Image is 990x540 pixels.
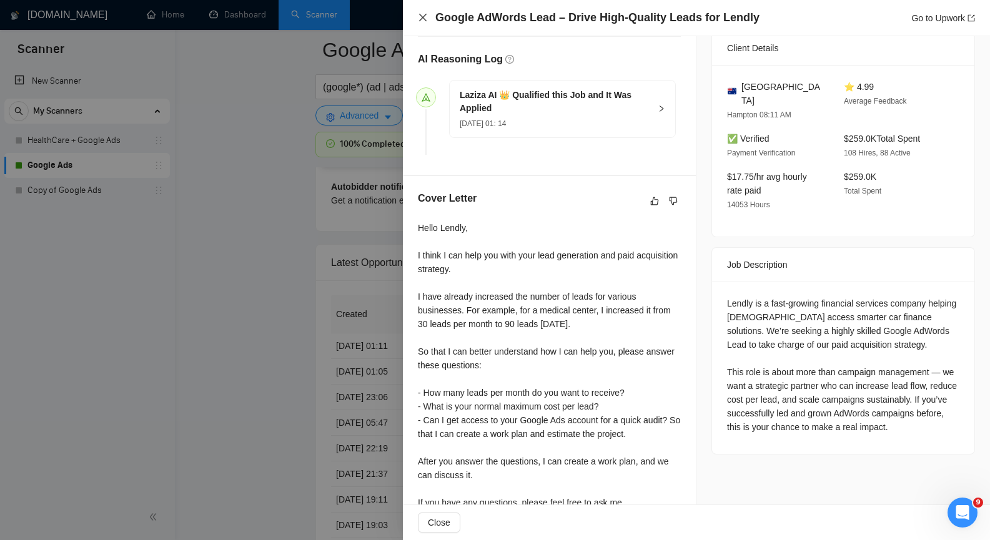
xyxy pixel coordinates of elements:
[727,172,807,195] span: $17.75/hr avg hourly rate paid
[422,93,430,102] span: send
[647,194,662,209] button: like
[844,187,881,195] span: Total Spent
[948,498,978,528] iframe: Intercom live chat
[418,52,503,67] h5: AI Reasoning Log
[844,82,874,92] span: ⭐ 4.99
[460,119,506,128] span: [DATE] 01: 14
[460,89,650,115] h5: Laziza AI 👑 Qualified this Job and It Was Applied
[728,87,736,96] img: 🇦🇺
[658,105,665,112] span: right
[844,172,876,182] span: $259.0K
[505,55,514,64] span: question-circle
[968,14,975,22] span: export
[418,12,428,23] button: Close
[428,516,450,529] span: Close
[844,149,911,157] span: 108 Hires, 88 Active
[741,80,824,107] span: [GEOGRAPHIC_DATA]
[669,196,678,206] span: dislike
[973,498,983,508] span: 9
[844,134,920,144] span: $259.0K Total Spent
[727,31,959,65] div: Client Details
[727,110,791,119] span: Hampton 08:11 AM
[911,13,975,23] a: Go to Upworkexport
[727,149,795,157] span: Payment Verification
[727,248,959,282] div: Job Description
[418,513,460,533] button: Close
[727,200,770,209] span: 14053 Hours
[418,191,477,206] h5: Cover Letter
[727,297,959,434] div: Lendly is a fast-growing financial services company helping [DEMOGRAPHIC_DATA] access smarter car...
[666,194,681,209] button: dislike
[844,97,907,106] span: Average Feedback
[727,134,770,144] span: ✅ Verified
[650,196,659,206] span: like
[435,10,760,26] h4: Google AdWords Lead – Drive High-Quality Leads for Lendly
[418,12,428,22] span: close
